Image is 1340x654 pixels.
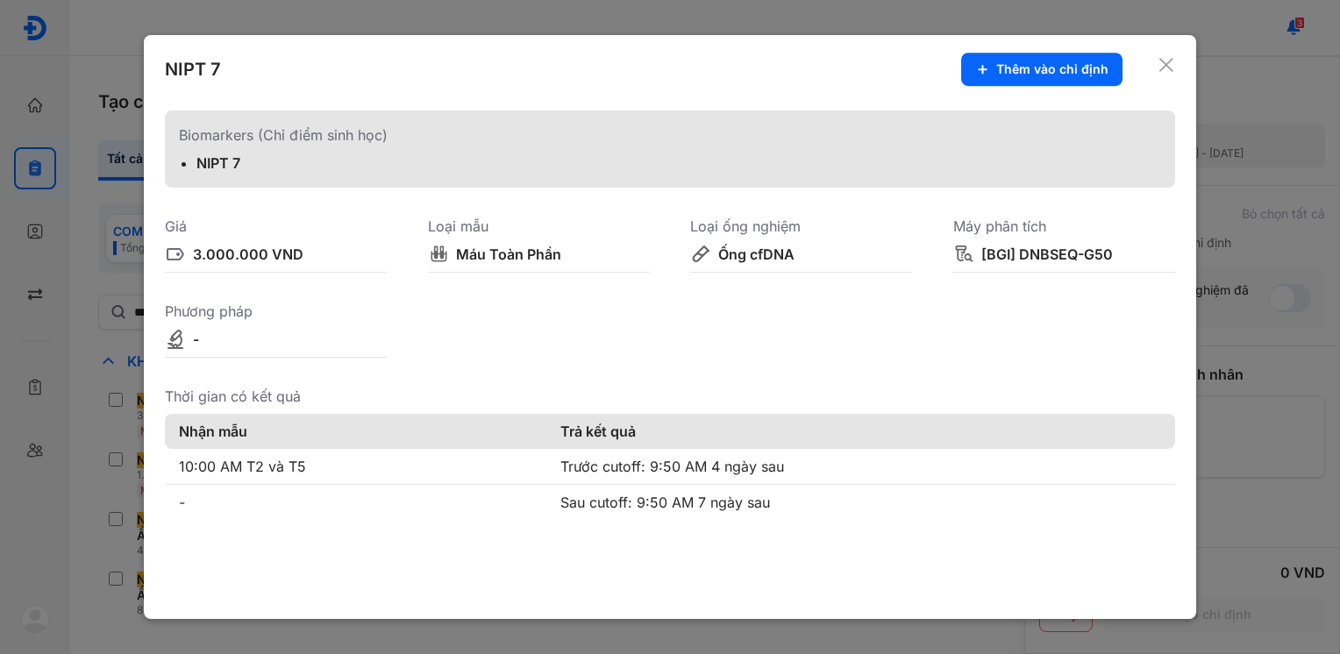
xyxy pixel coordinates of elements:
[981,244,1113,265] div: [BGI] DNBSEQ-G50
[196,153,414,174] div: NIPT 7
[953,216,1175,237] div: Máy phân tích
[165,57,221,82] div: NIPT 7
[546,449,1175,485] td: Trước cutoff: 9:50 AM 4 ngày sau
[961,53,1123,86] button: Thêm vào chỉ định
[456,244,561,265] div: Máu Toàn Phần
[193,329,199,350] div: -
[165,449,546,485] td: 10:00 AM T2 và T5
[546,485,1175,521] td: Sau cutoff: 9:50 AM 7 ngày sau
[165,301,387,322] div: Phương pháp
[165,216,387,237] div: Giá
[179,124,1161,146] div: Biomarkers (Chỉ điểm sinh học)
[428,216,650,237] div: Loại mẫu
[165,485,546,521] td: -
[193,244,303,265] div: 3.000.000 VND
[546,414,1175,449] th: Trả kết quả
[165,386,1175,407] div: Thời gian có kết quả
[718,244,795,265] div: Ống cfDNA
[690,216,912,237] div: Loại ống nghiệm
[165,414,546,449] th: Nhận mẫu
